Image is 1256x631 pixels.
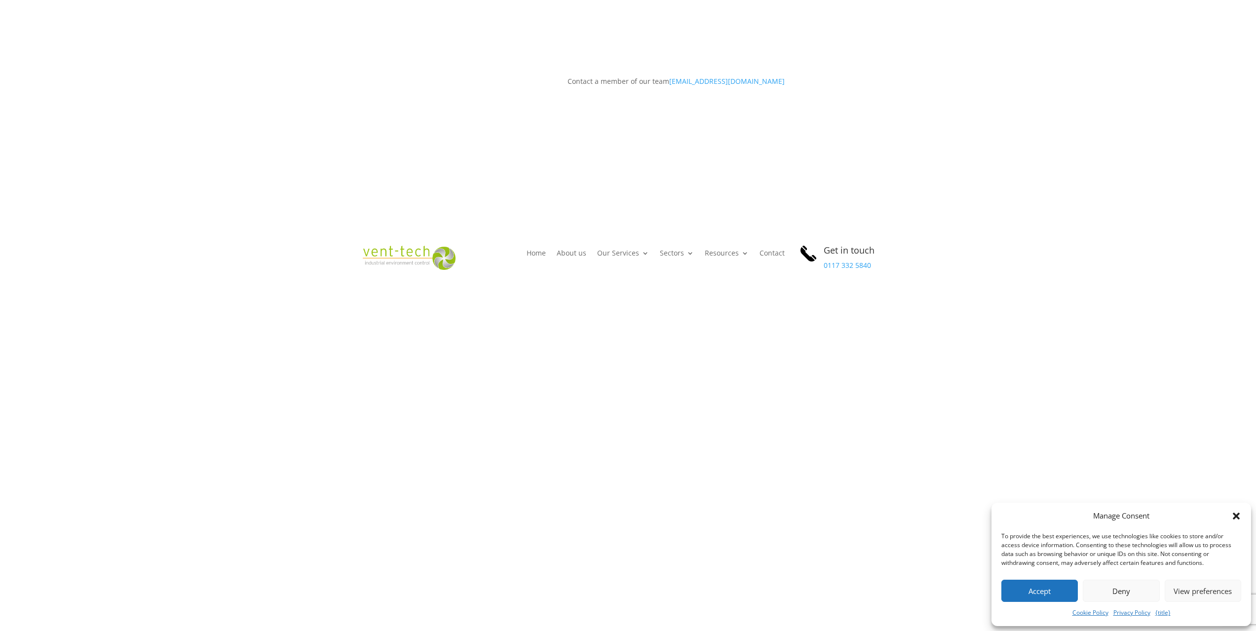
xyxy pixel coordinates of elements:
[557,250,586,260] a: About us
[1113,607,1150,619] a: Privacy Policy
[669,76,785,86] a: [EMAIL_ADDRESS][DOMAIN_NAME]
[597,250,649,260] a: Our Services
[1093,510,1149,522] div: Manage Consent
[1072,607,1108,619] a: Cookie Policy
[362,246,456,270] img: 2023-09-27T08_35_16.549ZVENT-TECH---Clear-background
[705,250,749,260] a: Resources
[1231,511,1241,521] div: Close dialog
[660,250,694,260] a: Sectors
[381,75,397,91] a: Follow on X
[1083,580,1159,602] button: Deny
[527,250,546,260] a: Home
[1001,532,1240,567] div: To provide the best experiences, we use technologies like cookies to store and/or access device i...
[1165,580,1241,602] button: View preferences
[1001,580,1078,602] button: Accept
[1155,607,1171,619] a: {title}
[824,244,875,256] span: Get in touch
[362,75,378,91] a: Follow on LinkedIn
[568,76,785,86] span: Contact a member of our team
[824,260,871,270] a: 0117 332 5840
[760,250,785,260] a: Contact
